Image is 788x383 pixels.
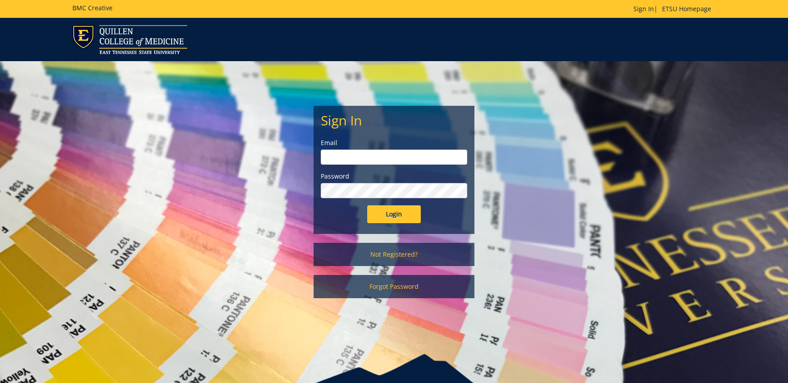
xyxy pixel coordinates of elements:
label: Email [321,138,467,147]
a: ETSU Homepage [658,4,716,13]
label: Password [321,172,467,181]
a: Not Registered? [314,243,474,266]
h5: BMC Creative [72,4,113,11]
p: | [633,4,716,13]
a: Sign In [633,4,654,13]
input: Login [367,205,421,223]
a: Forgot Password [314,275,474,298]
h2: Sign In [321,113,467,128]
img: ETSU logo [72,25,187,54]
